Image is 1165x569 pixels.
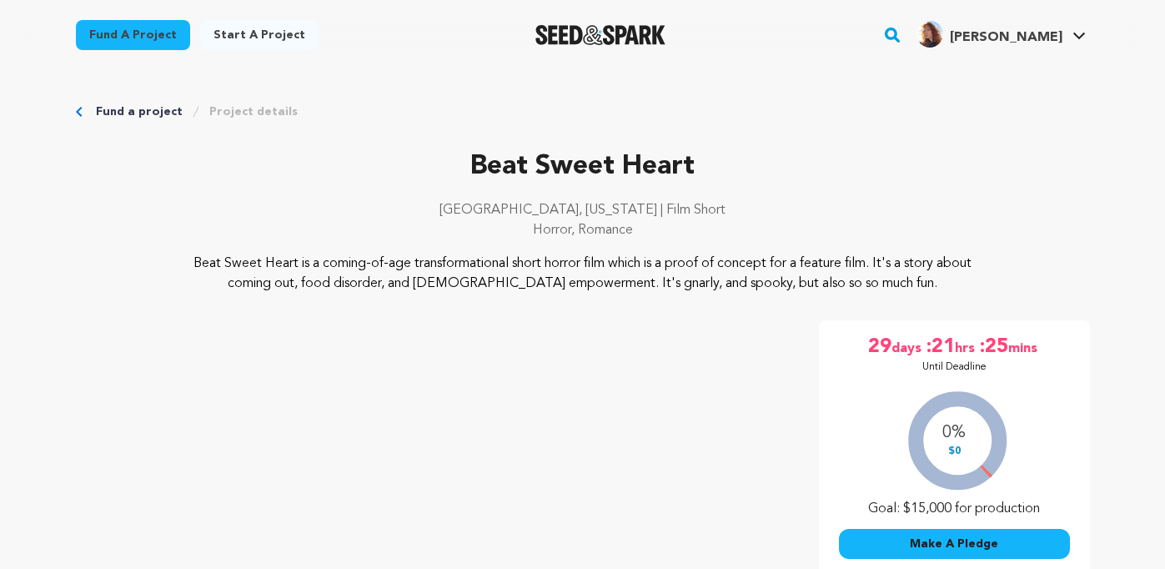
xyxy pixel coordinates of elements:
[96,103,183,120] a: Fund a project
[535,25,666,45] img: Seed&Spark Logo Dark Mode
[200,20,319,50] a: Start a project
[916,21,943,48] img: 75a678ec86985557.jpg
[76,147,1090,187] p: Beat Sweet Heart
[925,334,955,360] span: :21
[209,103,298,120] a: Project details
[76,200,1090,220] p: [GEOGRAPHIC_DATA], [US_STATE] | Film Short
[177,254,988,294] p: Beat Sweet Heart is a coming-of-age transformational short horror film which is a proof of concep...
[76,20,190,50] a: Fund a project
[916,21,1062,48] div: Tatyana K.'s Profile
[922,360,987,374] p: Until Deadline
[76,103,1090,120] div: Breadcrumb
[955,334,978,360] span: hrs
[839,529,1070,559] button: Make A Pledge
[868,334,891,360] span: 29
[1008,334,1041,360] span: mins
[913,18,1089,48] a: Tatyana K.'s Profile
[891,334,925,360] span: days
[535,25,666,45] a: Seed&Spark Homepage
[950,31,1062,44] span: [PERSON_NAME]
[978,334,1008,360] span: :25
[76,220,1090,240] p: Horror, Romance
[913,18,1089,53] span: Tatyana K.'s Profile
